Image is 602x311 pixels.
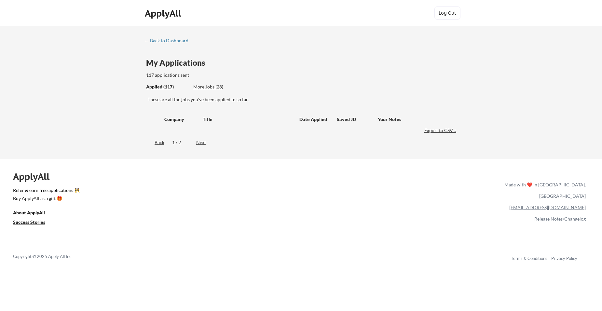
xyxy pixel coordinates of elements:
div: More Jobs (28) [193,84,241,90]
a: Buy ApplyAll as a gift 🎁 [13,195,78,203]
div: Export to CSV ↓ [424,127,458,134]
a: Release Notes/Changelog [534,216,586,222]
div: Applied (117) [146,84,188,90]
div: Date Applied [299,116,328,123]
div: My Applications [146,59,211,67]
div: Title [203,116,293,123]
div: Copyright © 2025 Apply All Inc [13,253,88,260]
div: Saved JD [337,113,378,125]
a: Refer & earn free applications 👯‍♀️ [13,188,368,195]
div: Back [144,139,164,146]
div: These are all the jobs you've been applied to so far. [148,96,458,103]
a: Privacy Policy [551,256,577,261]
u: About ApplyAll [13,210,45,215]
div: Buy ApplyAll as a gift 🎁 [13,196,78,201]
div: These are job applications we think you'd be a good fit for, but couldn't apply you to automatica... [193,84,241,90]
div: Company [164,116,197,123]
div: ← Back to Dashboard [144,38,193,43]
a: Terms & Conditions [511,256,547,261]
a: ← Back to Dashboard [144,38,193,45]
div: These are all the jobs you've been applied to so far. [146,84,188,90]
div: 117 applications sent [146,72,272,78]
u: Success Stories [13,219,45,225]
a: Success Stories [13,219,54,227]
div: Your Notes [378,116,452,123]
div: Made with ❤️ in [GEOGRAPHIC_DATA], [GEOGRAPHIC_DATA] [502,179,586,202]
a: About ApplyAll [13,209,54,217]
a: [EMAIL_ADDRESS][DOMAIN_NAME] [509,205,586,210]
button: Log Out [434,7,460,20]
div: ApplyAll [145,8,183,19]
div: ApplyAll [13,171,57,182]
div: Next [196,139,213,146]
div: 1 / 2 [172,139,188,146]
